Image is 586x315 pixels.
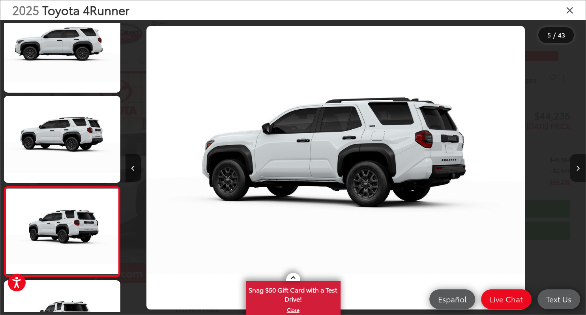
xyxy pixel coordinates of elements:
span: / [552,32,556,38]
span: Text Us [542,294,575,304]
a: Español [429,289,475,309]
i: Close gallery [566,5,574,15]
span: Live Chat [486,294,527,304]
button: Previous image [125,154,141,182]
span: 5 [547,30,551,39]
span: Toyota 4Runner [42,1,129,18]
img: 2025 Toyota 4Runner SR5 [3,5,121,93]
div: 2025 Toyota 4Runner SR5 4 [105,26,565,309]
a: Text Us [537,289,580,309]
span: 2025 [12,1,39,18]
span: Snag $50 Gift Card with a Test Drive! [247,281,340,306]
button: Next image [570,154,586,182]
img: 2025 Toyota 4Runner SR5 [3,95,121,184]
span: 43 [558,30,565,39]
a: Live Chat [481,289,532,309]
span: Español [434,294,470,304]
img: 2025 Toyota 4Runner SR5 [5,188,119,274]
img: 2025 Toyota 4Runner SR5 [146,26,525,309]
